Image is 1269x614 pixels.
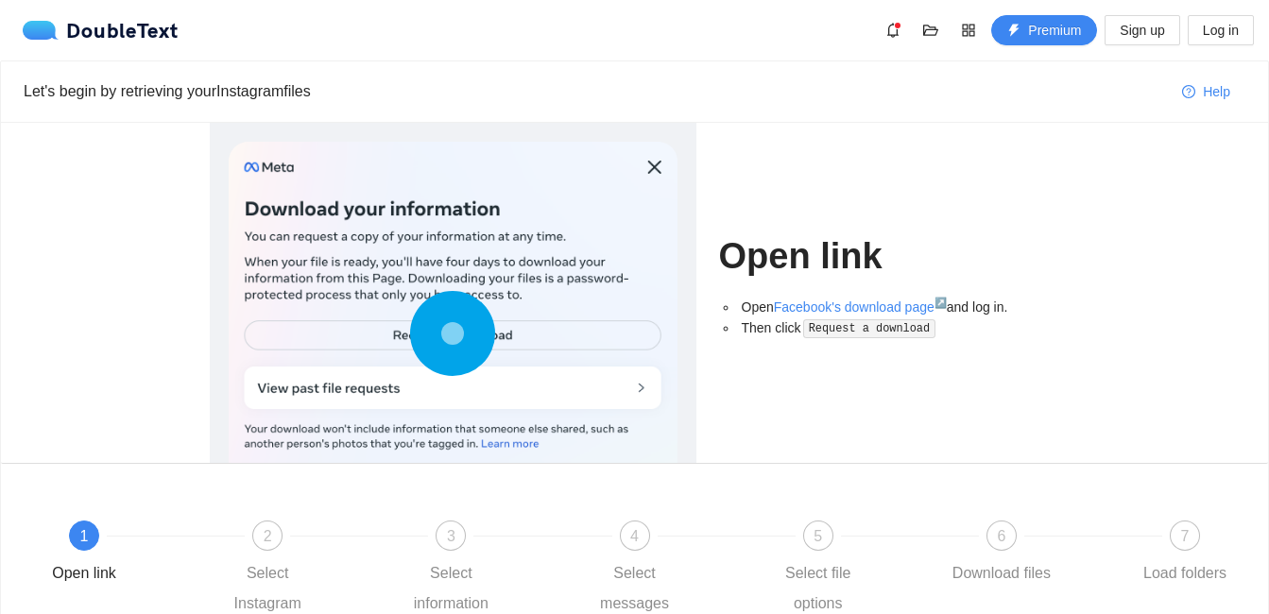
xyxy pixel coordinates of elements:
div: Download files [952,558,1051,588]
a: Facebook's download page↗ [774,299,947,315]
a: logoDoubleText [23,21,179,40]
div: 1Open link [29,520,213,588]
span: Log in [1203,20,1239,41]
button: Log in [1188,15,1254,45]
div: DoubleText [23,21,179,40]
h1: Open link [719,234,1060,279]
span: 1 [80,528,89,544]
div: Let's begin by retrieving your Instagram files [24,79,1167,103]
span: 4 [630,528,639,544]
button: thunderboltPremium [991,15,1097,45]
span: bell [879,23,907,38]
div: 6Download files [947,520,1130,588]
span: Sign up [1120,20,1164,41]
span: Premium [1028,20,1081,41]
span: Help [1203,81,1230,102]
span: appstore [954,23,983,38]
span: 2 [264,528,272,544]
code: Request a download [803,319,935,338]
button: folder-open [916,15,946,45]
button: Sign up [1105,15,1179,45]
div: Load folders [1143,558,1226,588]
span: 3 [447,528,455,544]
span: 6 [997,528,1005,544]
li: Open and log in. [738,297,1060,317]
sup: ↗ [935,297,947,308]
span: 5 [814,528,822,544]
span: folder-open [917,23,945,38]
div: 7Load folders [1130,520,1240,588]
span: question-circle [1182,85,1195,100]
img: logo [23,21,66,40]
span: 7 [1181,528,1190,544]
span: thunderbolt [1007,24,1020,39]
button: bell [878,15,908,45]
li: Then click [738,317,1060,339]
button: appstore [953,15,984,45]
div: Open link [52,558,116,588]
button: question-circleHelp [1167,77,1245,107]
